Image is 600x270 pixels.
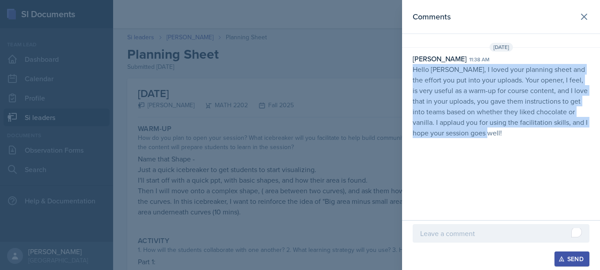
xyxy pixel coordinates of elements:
div: Send [560,255,584,262]
div: To enrich screen reader interactions, please activate Accessibility in Grammarly extension settings [420,228,582,239]
h2: Comments [413,11,451,23]
div: [PERSON_NAME] [413,53,467,64]
div: 11:38 am [469,56,490,64]
p: Hello [PERSON_NAME], I loved your planning sheet and the effort you put into your uploads. Your o... [413,64,589,138]
span: [DATE] [490,43,513,52]
button: Send [554,251,589,266]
